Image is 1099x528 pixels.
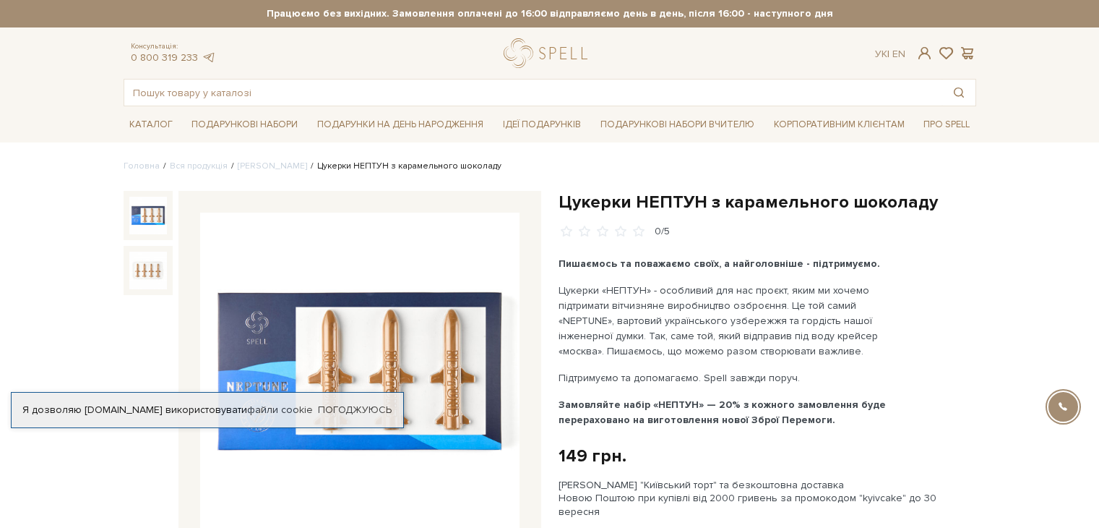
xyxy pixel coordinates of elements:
[595,112,760,137] a: Подарункові набори Вчителю
[247,404,313,416] a: файли cookie
[129,252,167,289] img: Цукерки НЕПТУН з карамельного шоколаду
[559,445,626,467] div: 149 грн.
[875,48,905,61] div: Ук
[170,161,228,171] a: Вся продукція
[307,160,501,173] li: Цукерки НЕПТУН з карамельного шоколаду
[559,191,976,213] h1: Цукерки НЕПТУН з карамельного шоколаду
[186,114,303,136] a: Подарункові набори
[124,7,976,20] strong: Працюємо без вихідних. Замовлення оплачені до 16:00 відправляємо день в день, після 16:00 - насту...
[318,404,392,417] a: Погоджуюсь
[768,114,910,136] a: Корпоративним клієнтам
[131,42,216,51] span: Консультація:
[559,370,897,386] p: Підтримуємо та допомагаємо. Spell завжди поруч.
[504,38,594,68] a: logo
[124,161,160,171] a: Головна
[124,114,178,136] a: Каталог
[918,114,975,136] a: Про Spell
[559,283,897,359] p: Цукерки «НЕПТУН» - особливий для нас проєкт, яким ми хочемо підтримати вітчизняне виробництво озб...
[559,399,886,426] b: Замовляйте набір «НЕПТУН» — 20% з кожного замовлення буде перераховано на виготовлення нової Збро...
[124,80,942,106] input: Пошук товару у каталозі
[887,48,889,60] span: |
[497,114,587,136] a: Ідеї подарунків
[559,479,976,519] div: [PERSON_NAME] "Київський торт" та безкоштовна доставка Новою Поштою при купівлі від 2000 гривень ...
[202,51,216,64] a: telegram
[131,51,198,64] a: 0 800 319 233
[12,404,403,417] div: Я дозволяю [DOMAIN_NAME] використовувати
[892,48,905,60] a: En
[942,80,975,106] button: Пошук товару у каталозі
[129,197,167,234] img: Цукерки НЕПТУН з карамельного шоколаду
[655,225,670,239] div: 0/5
[238,161,307,171] a: [PERSON_NAME]
[311,114,489,136] a: Подарунки на День народження
[559,257,880,270] b: Пишаємось та поважаємо своїх, а найголовніше - підтримуємо.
